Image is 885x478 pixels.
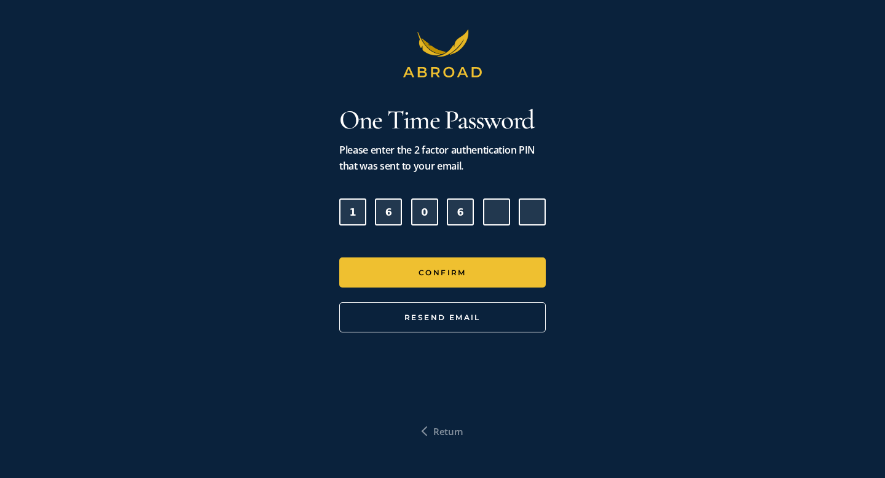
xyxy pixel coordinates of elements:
[339,198,366,225] input: Please enter verification code. Digit 1
[411,198,438,225] input: Digit 3
[339,257,546,288] button: Confirm
[447,198,474,225] input: Digit 4
[398,29,487,83] img: header logo
[339,302,546,332] button: Resend Email
[422,423,463,439] a: Return
[433,423,463,439] span: Return
[339,103,546,137] h1: One Time Password
[519,198,546,225] input: Digit 6
[339,142,546,174] div: Please enter the 2 factor authentication PIN that was sent to your email.
[483,198,510,225] input: Digit 5
[375,198,402,225] input: Digit 2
